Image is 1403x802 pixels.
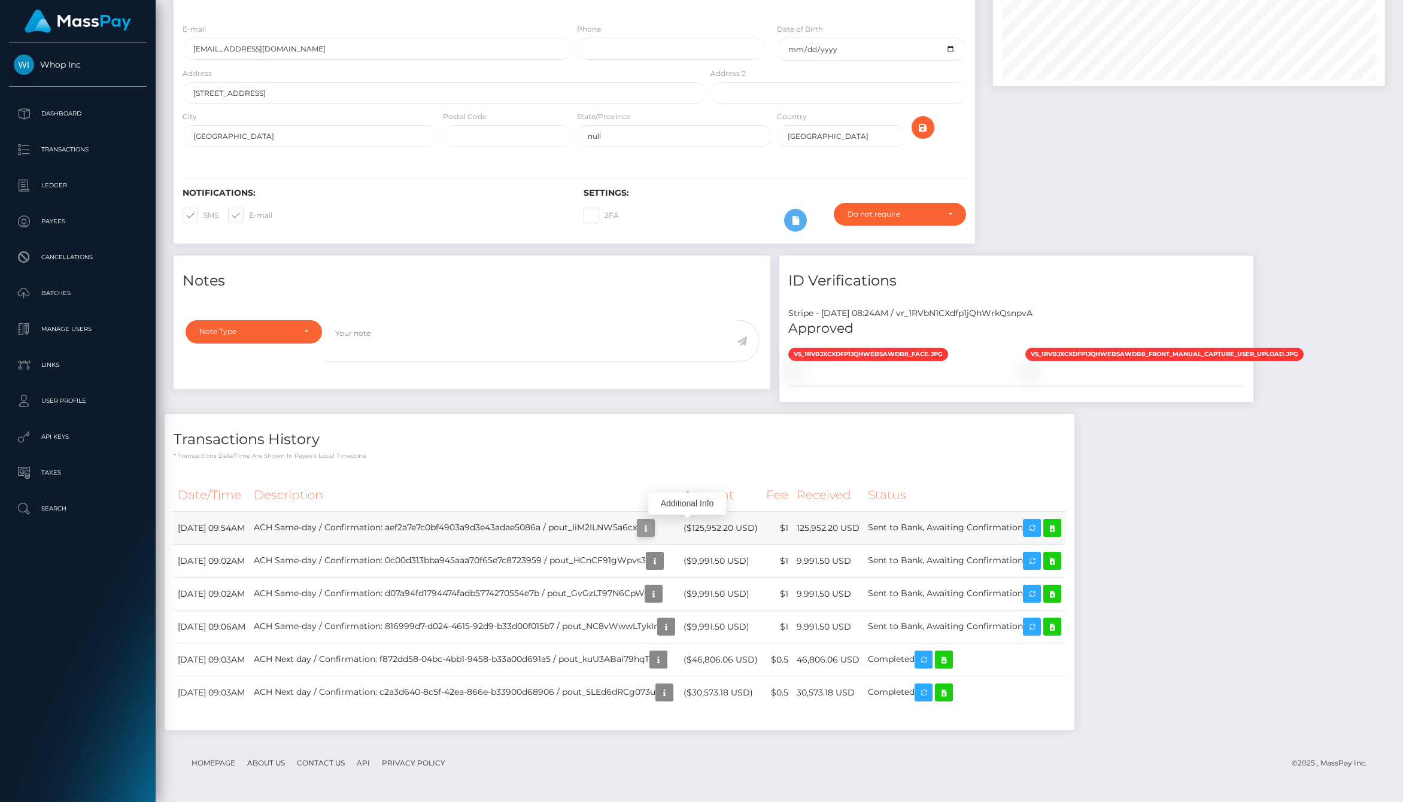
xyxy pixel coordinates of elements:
[14,105,142,123] p: Dashboard
[9,386,147,416] a: User Profile
[174,578,250,610] td: [DATE] 09:02AM
[250,676,679,709] td: ACH Next day / Confirmation: c2a3d640-8c5f-42ea-866e-b33900d68906 / pout_5LEd6dRCg073u
[762,643,792,676] td: $0.5
[174,479,250,512] th: Date/Time
[762,610,792,643] td: $1
[864,610,1065,643] td: Sent to Bank, Awaiting Confirmation
[9,99,147,129] a: Dashboard
[762,578,792,610] td: $1
[679,479,762,512] th: Amount
[9,171,147,200] a: Ledger
[9,494,147,524] a: Search
[174,545,250,578] td: [DATE] 09:02AM
[679,512,762,545] td: ($125,952.20 USD)
[183,271,761,291] h4: Notes
[9,206,147,236] a: Payees
[9,59,147,70] span: Whop Inc
[864,512,1065,545] td: Sent to Bank, Awaiting Confirmation
[762,512,792,545] td: $1
[1025,348,1304,361] span: vs_1RVbJxCXdfp1jQhWEbsAWDb8_front_manual_capture_user_upload.jpg
[14,356,142,374] p: Links
[777,24,823,35] label: Date of Birth
[792,545,864,578] td: 9,991.50 USD
[792,512,864,545] td: 125,952.20 USD
[25,10,131,33] img: MassPay Logo
[792,479,864,512] th: Received
[577,24,601,35] label: Phone
[174,429,1065,450] h4: Transactions History
[292,754,350,772] a: Contact Us
[834,203,966,226] button: Do not require
[183,24,206,35] label: E-mail
[14,464,142,482] p: Taxes
[250,578,679,610] td: ACH Same-day / Confirmation: d07a94fd1794474fadb5774270554e7b / pout_GvGzLT97N6CpW
[14,320,142,338] p: Manage Users
[792,643,864,676] td: 46,806.06 USD
[762,479,792,512] th: Fee
[1025,366,1035,375] img: vr_1RVbN1CXdfp1jQhWrkQsnpvAfile_1RVbMRCXdfp1jQhWQDUeAobk
[788,271,1244,291] h4: ID Verifications
[584,208,619,223] label: 2FA
[14,248,142,266] p: Cancellations
[250,545,679,578] td: ACH Same-day / Confirmation: 0c00d313bba945aaa70f65e7c8723959 / pout_HCnCF91gWpvs3
[788,320,1244,338] h5: Approved
[762,676,792,709] td: $0.5
[864,643,1065,676] td: Completed
[788,348,948,361] span: vs_1RVbJxCXdfp1jQhWEbsAWDb8_face.jpg
[377,754,450,772] a: Privacy Policy
[352,754,375,772] a: API
[228,208,272,223] label: E-mail
[679,676,762,709] td: ($30,573.18 USD)
[250,610,679,643] td: ACH Same-day / Confirmation: 816999d7-d024-4615-92d9-b33d00f015b7 / pout_NC8vWwwLTykIr
[9,135,147,165] a: Transactions
[9,242,147,272] a: Cancellations
[762,545,792,578] td: $1
[9,314,147,344] a: Manage Users
[14,177,142,195] p: Ledger
[679,545,762,578] td: ($9,991.50 USD)
[779,307,1253,320] div: Stripe - [DATE] 08:24AM / vr_1RVbN1CXdfp1jQhWrkQsnpvA
[174,643,250,676] td: [DATE] 09:03AM
[14,392,142,410] p: User Profile
[14,428,142,446] p: API Keys
[9,350,147,380] a: Links
[250,643,679,676] td: ACH Next day / Confirmation: f872dd58-04bc-4bb1-9458-b33a00d691a5 / pout_kuU3ABai79hqT
[792,610,864,643] td: 9,991.50 USD
[792,676,864,709] td: 30,573.18 USD
[679,643,762,676] td: ($46,806.06 USD)
[864,676,1065,709] td: Completed
[864,578,1065,610] td: Sent to Bank, Awaiting Confirmation
[14,500,142,518] p: Search
[679,610,762,643] td: ($9,991.50 USD)
[250,512,679,545] td: ACH Same-day / Confirmation: aef2a7e7c0bf4903a9d3e43adae5086a / pout_IiM2ILNW5a6cx
[186,320,322,343] button: Note Type
[174,676,250,709] td: [DATE] 09:03AM
[187,754,240,772] a: Homepage
[14,212,142,230] p: Payees
[14,54,34,75] img: Whop Inc
[183,68,212,79] label: Address
[792,578,864,610] td: 9,991.50 USD
[848,209,939,219] div: Do not require
[864,479,1065,512] th: Status
[199,327,294,336] div: Note Type
[174,610,250,643] td: [DATE] 09:06AM
[183,111,197,122] label: City
[577,111,630,122] label: State/Province
[9,278,147,308] a: Batches
[174,451,1065,460] p: * Transactions date/time are shown in payee's local timezone
[242,754,290,772] a: About Us
[183,208,218,223] label: SMS
[584,188,967,198] h6: Settings:
[174,512,250,545] td: [DATE] 09:54AM
[777,111,807,122] label: Country
[788,366,798,375] img: vr_1RVbN1CXdfp1jQhWrkQsnpvAfile_1RVbMwCXdfp1jQhWhsDJlASR
[14,284,142,302] p: Batches
[250,479,679,512] th: Description
[1292,757,1376,770] div: © 2025 , MassPay Inc.
[9,422,147,452] a: API Keys
[183,188,566,198] h6: Notifications:
[710,68,746,79] label: Address 2
[14,141,142,159] p: Transactions
[648,493,726,515] div: Additional Info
